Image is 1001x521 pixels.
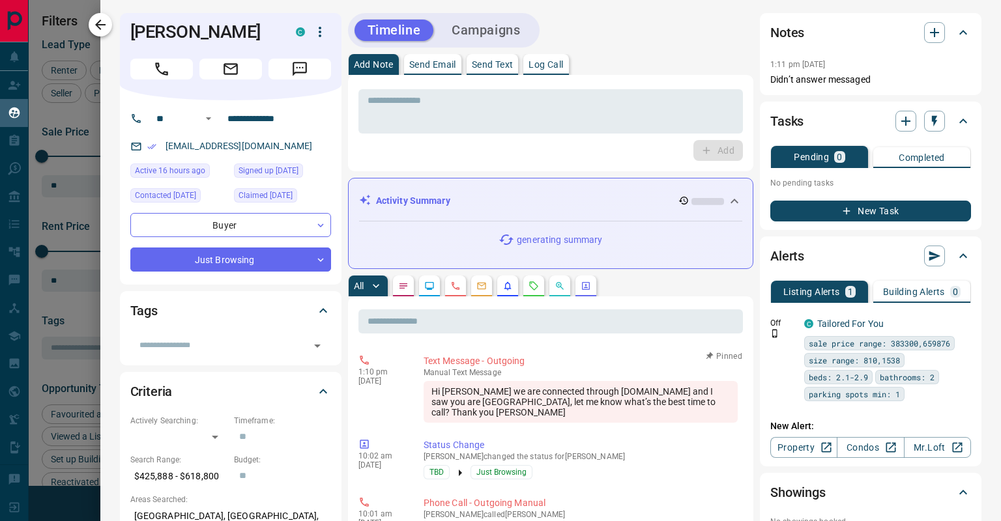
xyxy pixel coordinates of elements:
[424,354,738,368] p: Text Message - Outgoing
[354,281,364,290] p: All
[130,188,227,206] div: Sun Oct 12 2025
[296,27,305,36] div: condos.ca
[130,247,331,272] div: Just Browsing
[130,494,331,505] p: Areas Searched:
[770,477,971,508] div: Showings
[472,60,514,69] p: Send Text
[770,482,826,503] h2: Showings
[130,376,331,407] div: Criteria
[424,368,451,377] span: manual
[354,60,394,69] p: Add Note
[770,437,837,458] a: Property
[130,21,276,42] h1: [PERSON_NAME]
[555,281,565,291] svg: Opportunities
[809,387,900,401] span: parking spots min: 1
[234,163,331,182] div: Sat Oct 11 2025
[268,59,331,79] span: Message
[130,213,331,237] div: Buyer
[376,194,450,208] p: Activity Summary
[809,337,950,350] span: sale price range: 383300,659876
[770,22,804,43] h2: Notes
[848,287,853,296] p: 1
[130,163,227,182] div: Mon Oct 13 2025
[770,240,971,272] div: Alerts
[147,142,156,151] svg: Email Verified
[837,152,842,162] p: 0
[130,454,227,466] p: Search Range:
[770,111,804,132] h2: Tasks
[424,510,738,519] p: [PERSON_NAME] called [PERSON_NAME]
[355,20,434,41] button: Timeline
[880,371,935,384] span: bathrooms: 2
[239,189,293,202] span: Claimed [DATE]
[770,329,779,338] svg: Push Notification Only
[783,287,840,296] p: Listing Alerts
[359,189,742,213] div: Activity Summary
[234,454,331,466] p: Budget:
[770,246,804,266] h2: Alerts
[130,381,173,402] h2: Criteria
[581,281,591,291] svg: Agent Actions
[424,438,738,452] p: Status Change
[358,509,404,518] p: 10:01 am
[308,337,326,355] button: Open
[770,419,971,433] p: New Alert:
[130,415,227,427] p: Actively Searching:
[429,466,444,479] span: TBD
[809,371,868,384] span: beds: 2.1-2.9
[199,59,262,79] span: Email
[502,281,513,291] svg: Listing Alerts
[234,188,331,206] div: Sat Oct 11 2025
[770,60,826,69] p: 1:11 pm [DATE]
[705,350,743,362] button: Pinned
[837,437,904,458] a: Condos
[398,281,409,291] svg: Notes
[424,281,435,291] svg: Lead Browsing Activity
[770,17,971,48] div: Notes
[358,451,404,460] p: 10:02 am
[770,73,971,87] p: Didn’t answer messaged
[476,281,487,291] svg: Emails
[529,60,563,69] p: Log Call
[166,141,313,151] a: [EMAIL_ADDRESS][DOMAIN_NAME]
[953,287,958,296] p: 0
[409,60,456,69] p: Send Email
[130,295,331,326] div: Tags
[130,59,193,79] span: Call
[130,300,158,321] h2: Tags
[424,381,738,423] div: Hi [PERSON_NAME] we are connected through [DOMAIN_NAME] and I saw you are [GEOGRAPHIC_DATA], let ...
[517,233,602,247] p: generating summary
[130,466,227,487] p: $425,888 - $618,800
[450,281,461,291] svg: Calls
[424,368,738,377] p: Text Message
[770,317,796,329] p: Off
[358,376,404,386] p: [DATE]
[135,164,205,177] span: Active 16 hours ago
[358,367,404,376] p: 1:10 pm
[883,287,945,296] p: Building Alerts
[817,318,884,329] a: Tailored For You
[770,106,971,137] div: Tasks
[809,354,900,367] span: size range: 810,1538
[770,201,971,221] button: New Task
[424,496,738,510] p: Phone Call - Outgoing Manual
[135,189,196,202] span: Contacted [DATE]
[904,437,971,458] a: Mr.Loft
[529,281,539,291] svg: Requests
[899,153,945,162] p: Completed
[424,452,738,461] p: [PERSON_NAME] changed the status for [PERSON_NAME]
[439,20,533,41] button: Campaigns
[770,173,971,193] p: No pending tasks
[234,415,331,427] p: Timeframe:
[239,164,298,177] span: Signed up [DATE]
[476,466,527,479] span: Just Browsing
[358,460,404,470] p: [DATE]
[804,319,813,328] div: condos.ca
[794,152,829,162] p: Pending
[201,111,216,126] button: Open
